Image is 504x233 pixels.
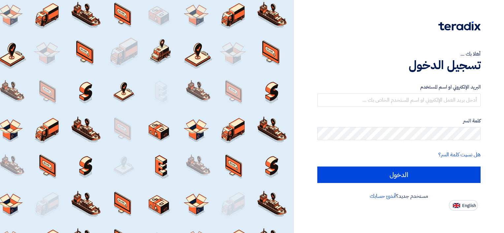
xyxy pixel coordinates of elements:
label: البريد الإلكتروني او اسم المستخدم [317,83,481,91]
div: أهلا بك ... [317,50,481,58]
a: أنشئ حسابك [370,192,396,200]
img: en-US.png [453,203,460,208]
input: الدخول [317,167,481,183]
img: Teradix logo [438,21,481,31]
span: English [462,203,476,208]
div: مستخدم جديد؟ [317,192,481,200]
input: أدخل بريد العمل الإلكتروني او اسم المستخدم الخاص بك ... [317,93,481,107]
button: English [449,200,478,211]
label: كلمة السر [317,117,481,125]
a: هل نسيت كلمة السر؟ [438,151,481,159]
h1: تسجيل الدخول [317,58,481,72]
